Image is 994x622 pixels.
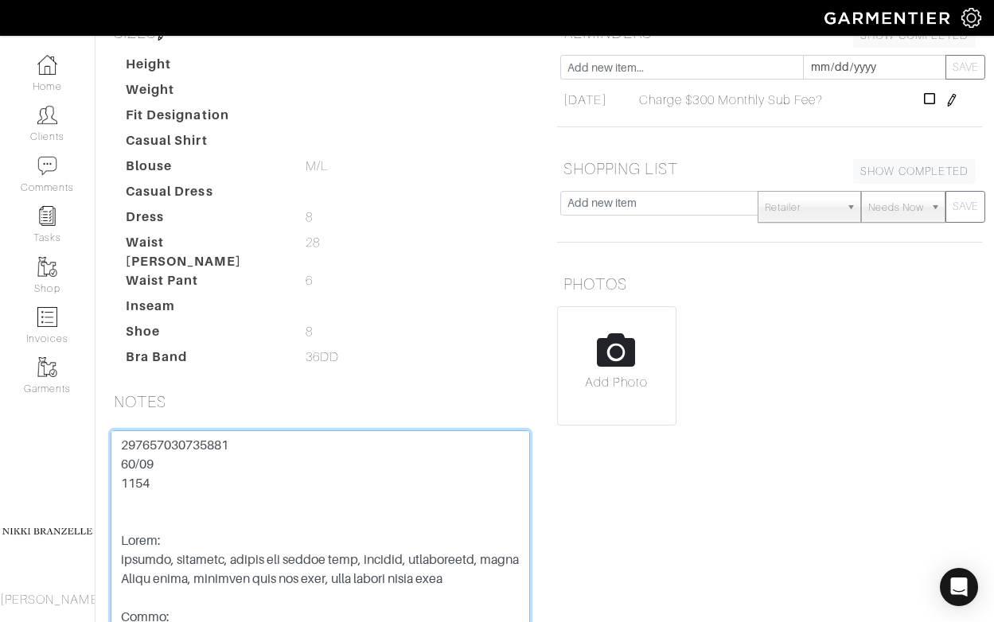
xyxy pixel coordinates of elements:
span: Retailer [765,192,840,224]
button: SAVE [945,55,985,80]
dt: Weight [114,80,294,106]
img: garmentier-logo-header-white-b43fb05a5012e4ada735d5af1a66efaba907eab6374d6393d1fbf88cb4ef424d.png [817,4,961,32]
span: M/L [306,157,329,176]
img: dashboard-icon-dbcd8f5a0b271acd01030246c82b418ddd0df26cd7fceb0bd07c9910d44c42f6.png [37,55,57,75]
img: garments-icon-b7da505a4dc4fd61783c78ac3ca0ef83fa9d6f193b1c9dc38574b1d14d53ca28.png [37,357,57,377]
dt: Bra Band [114,348,294,373]
dt: Waist [PERSON_NAME] [114,233,294,271]
span: 36DD [306,348,339,367]
span: 8 [306,208,313,227]
h5: SHOPPING LIST [557,153,983,185]
img: clients-icon-6bae9207a08558b7cb47a8932f037763ab4055f8c8b6bfacd5dc20c3e0201464.png [37,105,57,125]
dt: Height [114,55,294,80]
dt: Fit Designation [114,106,294,131]
img: reminder-icon-8004d30b9f0a5d33ae49ab947aed9ed385cf756f9e5892f1edd6e32f2345188e.png [37,206,57,226]
span: 28 [306,233,320,252]
button: SAVE [945,191,985,223]
h5: NOTES [107,386,533,418]
h5: PHOTOS [557,268,983,300]
img: pen-cf24a1663064a2ec1b9c1bd2387e9de7a2fa800b781884d57f21acf72779bad2.png [945,94,958,107]
img: garments-icon-b7da505a4dc4fd61783c78ac3ca0ef83fa9d6f193b1c9dc38574b1d14d53ca28.png [37,257,57,277]
dt: Casual Dress [114,182,294,208]
span: [DATE] [563,91,606,110]
dt: Casual Shirt [114,131,294,157]
span: 8 [306,322,313,341]
a: SHOW COMPLETED [853,159,976,184]
img: gear-icon-white-bd11855cb880d31180b6d7d6211b90ccbf57a29d726f0c71d8c61bd08dd39cc2.png [961,8,981,28]
img: orders-icon-0abe47150d42831381b5fb84f609e132dff9fe21cb692f30cb5eec754e2cba89.png [37,307,57,327]
div: Open Intercom Messenger [940,568,978,606]
span: 6 [306,271,313,290]
input: Add new item [560,191,758,216]
dt: Waist Pant [114,271,294,297]
input: Add new item... [560,55,805,80]
dt: Shoe [114,322,294,348]
img: comment-icon-a0a6a9ef722e966f86d9cbdc48e553b5cf19dbc54f86b18d962a5391bc8f6eb6.png [37,156,57,176]
span: Needs Now [868,192,924,224]
dt: Dress [114,208,294,233]
dt: Blouse [114,157,294,182]
span: Charge $300 Monthly Sub Fee? [639,91,823,110]
dt: Inseam [114,297,294,322]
